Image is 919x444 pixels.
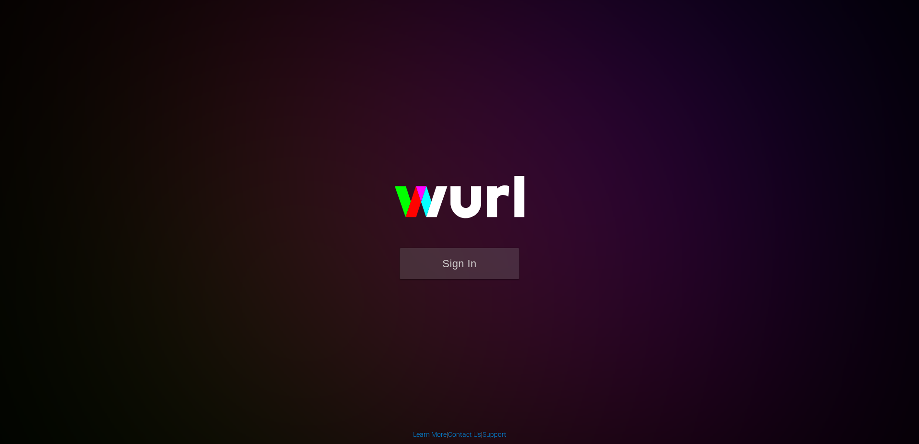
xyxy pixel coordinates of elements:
a: Contact Us [448,431,481,438]
button: Sign In [400,248,519,279]
a: Learn More [413,431,447,438]
img: wurl-logo-on-black-223613ac3d8ba8fe6dc639794a292ebdb59501304c7dfd60c99c58986ef67473.svg [364,155,555,248]
a: Support [482,431,506,438]
div: | | [413,430,506,439]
